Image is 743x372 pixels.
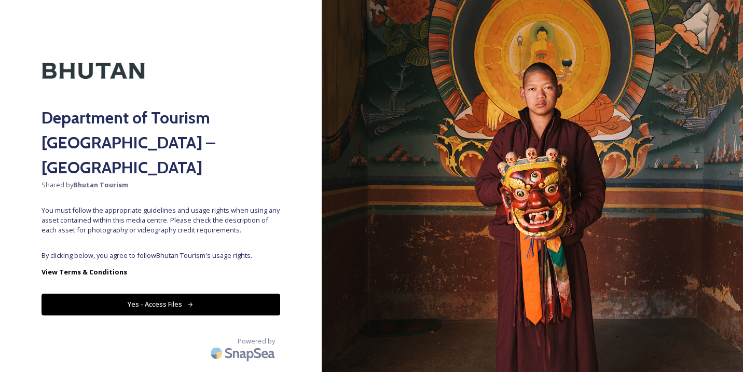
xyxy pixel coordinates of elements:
span: You must follow the appropriate guidelines and usage rights when using any asset contained within... [42,205,280,236]
img: SnapSea Logo [208,341,280,365]
span: By clicking below, you agree to follow Bhutan Tourism 's usage rights. [42,251,280,260]
span: Powered by [238,336,275,346]
span: Shared by [42,180,280,190]
strong: View Terms & Conditions [42,267,127,277]
img: Kingdom-of-Bhutan-Logo.png [42,42,145,100]
h2: Department of Tourism [GEOGRAPHIC_DATA] – [GEOGRAPHIC_DATA] [42,105,280,180]
button: Yes - Access Files [42,294,280,315]
strong: Bhutan Tourism [73,180,128,189]
a: View Terms & Conditions [42,266,280,278]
